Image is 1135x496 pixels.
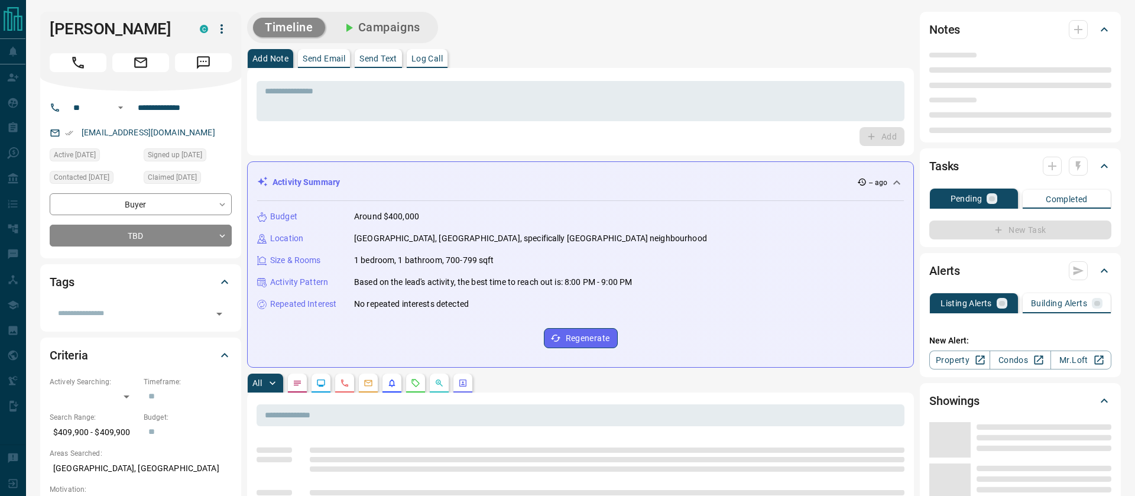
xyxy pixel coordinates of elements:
h2: Notes [929,20,960,39]
p: Log Call [411,54,443,63]
button: Campaigns [330,18,432,37]
p: No repeated interests detected [354,298,469,310]
h1: [PERSON_NAME] [50,20,182,38]
p: [GEOGRAPHIC_DATA], [GEOGRAPHIC_DATA] [50,459,232,478]
p: Completed [1046,195,1088,203]
p: Actively Searching: [50,377,138,387]
h2: Criteria [50,346,88,365]
a: Mr.Loft [1050,351,1111,369]
div: Criteria [50,341,232,369]
div: Fri Aug 22 2025 [144,148,232,165]
div: Tags [50,268,232,296]
p: 1 bedroom, 1 bathroom, 700-799 sqft [354,254,494,267]
span: Email [112,53,169,72]
p: Based on the lead's activity, the best time to reach out is: 8:00 PM - 9:00 PM [354,276,632,288]
svg: Notes [293,378,302,388]
div: Sun Aug 24 2025 [144,171,232,187]
div: Tasks [929,152,1111,180]
h2: Showings [929,391,980,410]
h2: Alerts [929,261,960,280]
div: Showings [929,387,1111,415]
button: Open [211,306,228,322]
p: Repeated Interest [270,298,336,310]
button: Regenerate [544,328,618,348]
p: Size & Rooms [270,254,321,267]
p: Send Email [303,54,345,63]
div: Buyer [50,193,232,215]
p: Budget [270,210,297,223]
span: Contacted [DATE] [54,171,109,183]
div: Notes [929,15,1111,44]
div: condos.ca [200,25,208,33]
h2: Tasks [929,157,959,176]
div: Sun Aug 31 2025 [50,148,138,165]
span: Signed up [DATE] [148,149,202,161]
span: Message [175,53,232,72]
p: Activity Summary [273,176,340,189]
button: Open [113,101,128,115]
a: [EMAIL_ADDRESS][DOMAIN_NAME] [82,128,215,137]
p: Timeframe: [144,377,232,387]
svg: Calls [340,378,349,388]
p: New Alert: [929,335,1111,347]
p: Around $400,000 [354,210,419,223]
p: Pending [951,194,982,203]
p: Listing Alerts [941,299,992,307]
span: Call [50,53,106,72]
p: Location [270,232,303,245]
p: Add Note [252,54,288,63]
p: Building Alerts [1031,299,1087,307]
p: Budget: [144,412,232,423]
svg: Emails [364,378,373,388]
p: Send Text [359,54,397,63]
svg: Listing Alerts [387,378,397,388]
h2: Tags [50,273,74,291]
div: Activity Summary-- ago [257,171,904,193]
p: [GEOGRAPHIC_DATA], [GEOGRAPHIC_DATA], specifically [GEOGRAPHIC_DATA] neighbourhood [354,232,707,245]
svg: Lead Browsing Activity [316,378,326,388]
svg: Agent Actions [458,378,468,388]
p: Search Range: [50,412,138,423]
p: Activity Pattern [270,276,328,288]
p: Motivation: [50,484,232,495]
div: Alerts [929,257,1111,285]
span: Claimed [DATE] [148,171,197,183]
p: All [252,379,262,387]
div: TBD [50,225,232,247]
a: Condos [990,351,1050,369]
a: Property [929,351,990,369]
svg: Requests [411,378,420,388]
p: Areas Searched: [50,448,232,459]
svg: Email Verified [65,129,73,137]
p: $409,900 - $409,900 [50,423,138,442]
button: Timeline [253,18,325,37]
p: -- ago [869,177,887,188]
svg: Opportunities [434,378,444,388]
span: Active [DATE] [54,149,96,161]
div: Sun Aug 24 2025 [50,171,138,187]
